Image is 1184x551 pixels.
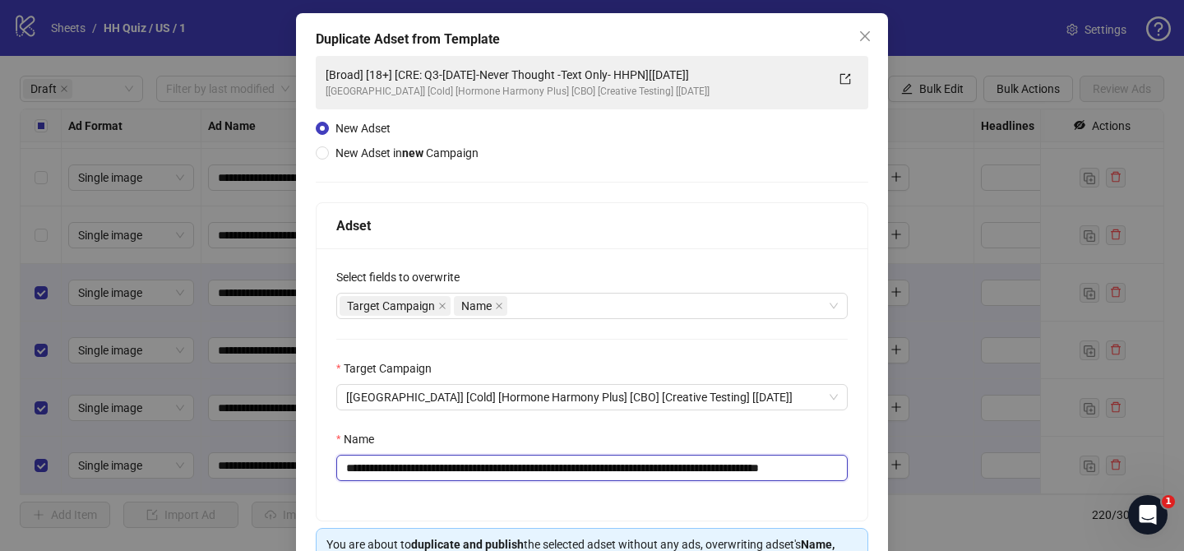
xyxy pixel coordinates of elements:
[336,455,848,481] input: Name
[326,66,826,84] div: [Broad] [18+] [CRE: Q3-[DATE]-Never Thought -Text Only- HHPN][[DATE]]
[411,538,524,551] strong: duplicate and publish
[335,146,479,160] span: New Adset in Campaign
[336,359,442,377] label: Target Campaign
[1128,495,1168,535] iframe: Intercom live chat
[858,30,872,43] span: close
[1162,495,1175,508] span: 1
[461,297,492,315] span: Name
[402,146,423,160] strong: new
[495,302,503,310] span: close
[454,296,507,316] span: Name
[336,430,385,448] label: Name
[346,385,838,410] span: [US] [Cold] [Hormone Harmony Plus] [CBO] [Creative Testing] [07 Aug 2025]
[852,23,878,49] button: Close
[335,122,391,135] span: New Adset
[829,392,839,402] span: close-circle
[336,215,848,236] div: Adset
[438,302,446,310] span: close
[347,297,435,315] span: Target Campaign
[336,268,470,286] label: Select fields to overwrite
[340,296,451,316] span: Target Campaign
[839,73,851,85] span: export
[316,30,868,49] div: Duplicate Adset from Template
[326,84,826,100] div: [[GEOGRAPHIC_DATA]] [Cold] [Hormone Harmony Plus] [CBO] [Creative Testing] [[DATE]]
